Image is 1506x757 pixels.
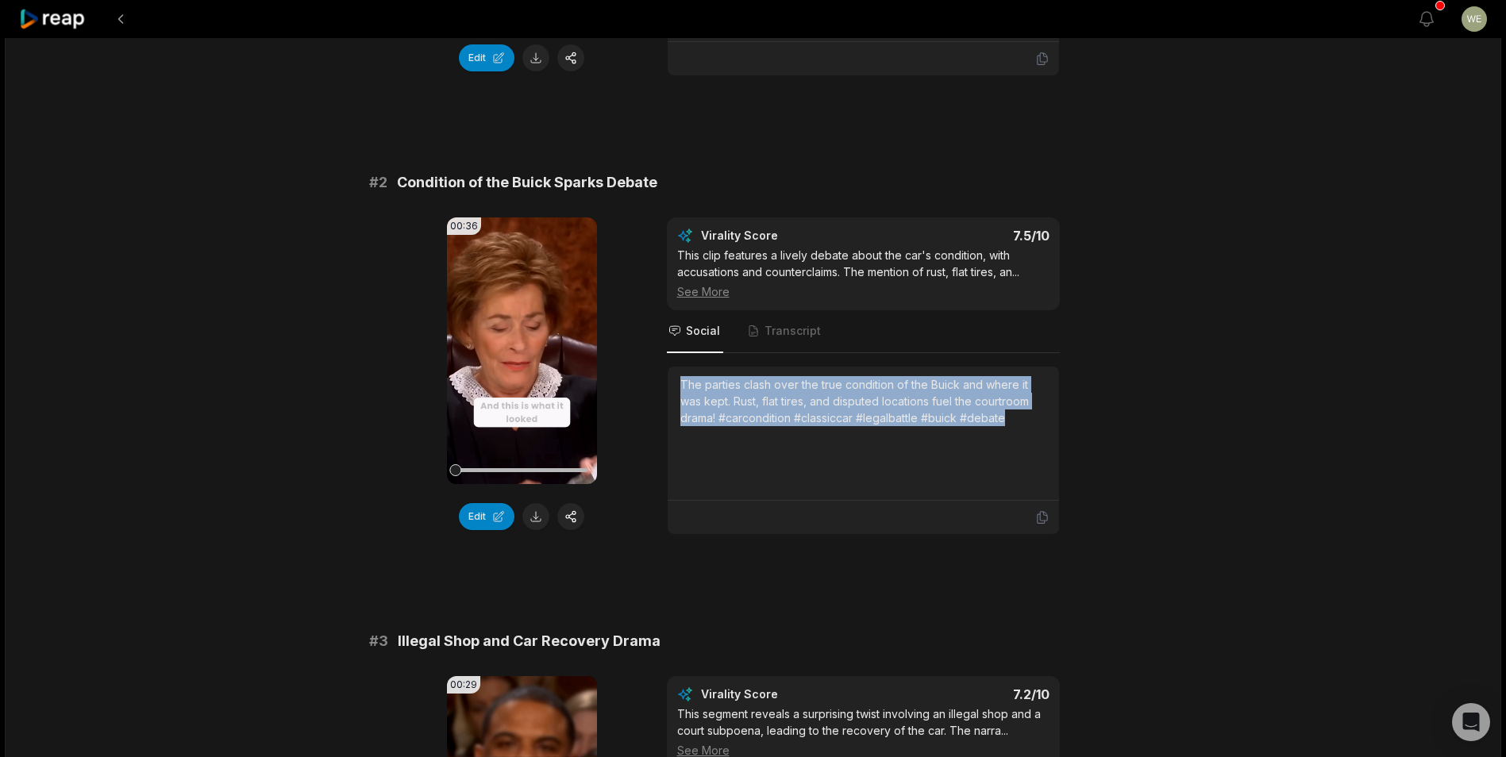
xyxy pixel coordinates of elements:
[701,228,872,244] div: Virality Score
[701,686,872,702] div: Virality Score
[879,686,1050,702] div: 7.2 /10
[459,44,514,71] button: Edit
[667,310,1060,353] nav: Tabs
[369,630,388,652] span: # 3
[1452,703,1490,741] div: Open Intercom Messenger
[459,503,514,530] button: Edit
[765,323,821,339] span: Transcript
[677,283,1050,300] div: See More
[397,171,657,194] span: Condition of the Buick Sparks Debate
[677,247,1050,300] div: This clip features a lively debate about the car's condition, with accusations and counterclaims....
[447,217,597,484] video: Your browser does not support mp4 format.
[369,171,387,194] span: # 2
[680,376,1046,426] div: The parties clash over the true condition of the Buick and where it was kept. Rust, flat tires, a...
[686,323,720,339] span: Social
[398,630,661,652] span: Illegal Shop and Car Recovery Drama
[879,228,1050,244] div: 7.5 /10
